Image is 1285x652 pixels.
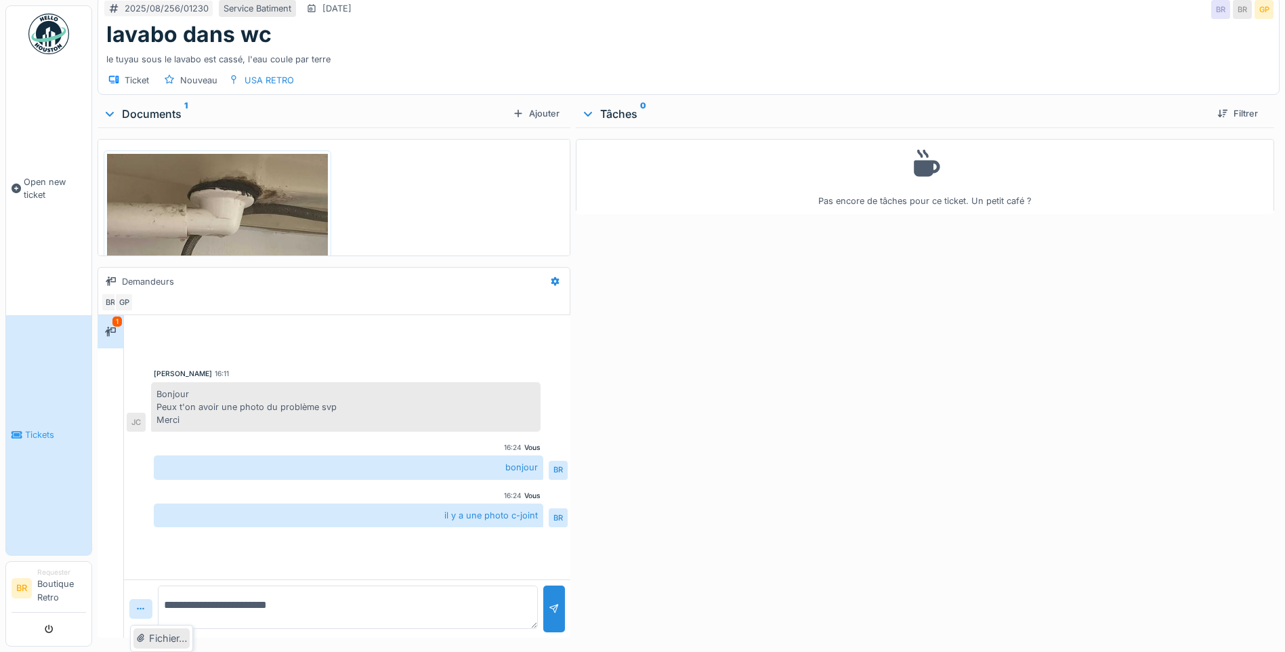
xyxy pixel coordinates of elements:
[549,461,568,480] div: BR
[101,293,120,312] div: BR
[504,443,522,453] div: 16:24
[224,2,291,15] div: Service Batiment
[24,176,86,201] span: Open new ticket
[133,628,190,649] div: Fichier…
[549,508,568,527] div: BR
[154,369,212,379] div: [PERSON_NAME]
[127,413,146,432] div: JC
[154,455,543,479] div: bonjour
[180,74,217,87] div: Nouveau
[114,293,133,312] div: GP
[215,369,229,379] div: 16:11
[524,491,541,501] div: Vous
[1212,104,1263,123] div: Filtrer
[151,382,541,432] div: Bonjour Peux t'on avoir une photo du problème svp Merci
[640,106,646,122] sup: 0
[154,504,543,527] div: il y a une photo c-joint
[12,578,32,598] li: BR
[112,317,122,327] div: 1
[504,491,522,501] div: 16:24
[322,2,352,15] div: [DATE]
[37,567,86,577] div: Requester
[184,106,188,122] sup: 1
[106,22,272,47] h1: lavabo dans wc
[122,275,174,288] div: Demandeurs
[125,74,149,87] div: Ticket
[25,428,86,441] span: Tickets
[37,567,86,609] li: Boutique Retro
[585,145,1265,208] div: Pas encore de tâches pour ce ticket. Un petit café ?
[507,104,565,123] div: Ajouter
[125,2,209,15] div: 2025/08/256/01230
[581,106,1206,122] div: Tâches
[245,74,294,87] div: USA RETRO
[103,106,507,122] div: Documents
[524,443,541,453] div: Vous
[107,154,328,448] img: snj8bs0pemzx8q8he1k8npl99dmr
[28,14,69,54] img: Badge_color-CXgf-gQk.svg
[106,47,1271,66] div: le tuyau sous le lavabo est cassé, l'eau coule par terre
